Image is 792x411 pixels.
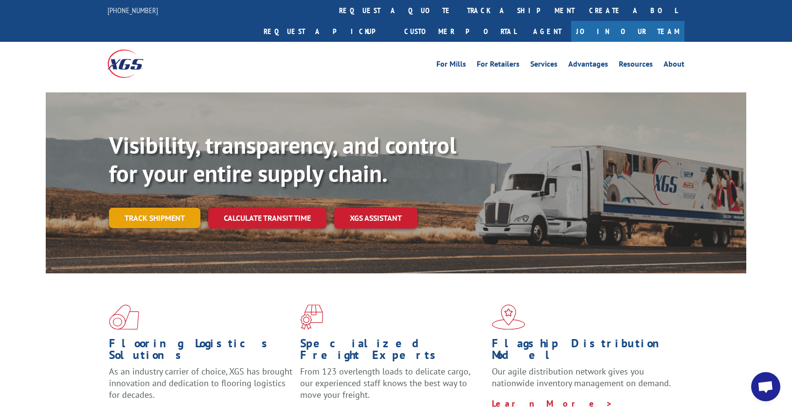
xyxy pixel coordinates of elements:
[619,60,653,71] a: Resources
[436,60,466,71] a: For Mills
[300,366,484,409] p: From 123 overlength loads to delicate cargo, our experienced staff knows the best way to move you...
[300,304,323,330] img: xgs-icon-focused-on-flooring-red
[109,338,293,366] h1: Flooring Logistics Solutions
[334,208,417,229] a: XGS ASSISTANT
[256,21,397,42] a: Request a pickup
[397,21,523,42] a: Customer Portal
[492,338,676,366] h1: Flagship Distribution Model
[109,366,292,400] span: As an industry carrier of choice, XGS has brought innovation and dedication to flooring logistics...
[109,304,139,330] img: xgs-icon-total-supply-chain-intelligence-red
[492,366,671,389] span: Our agile distribution network gives you nationwide inventory management on demand.
[568,60,608,71] a: Advantages
[492,398,613,409] a: Learn More >
[477,60,520,71] a: For Retailers
[530,60,558,71] a: Services
[664,60,684,71] a: About
[492,304,525,330] img: xgs-icon-flagship-distribution-model-red
[109,130,456,188] b: Visibility, transparency, and control for your entire supply chain.
[108,5,158,15] a: [PHONE_NUMBER]
[751,372,780,401] a: Open chat
[523,21,571,42] a: Agent
[571,21,684,42] a: Join Our Team
[109,208,200,228] a: Track shipment
[300,338,484,366] h1: Specialized Freight Experts
[208,208,326,229] a: Calculate transit time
